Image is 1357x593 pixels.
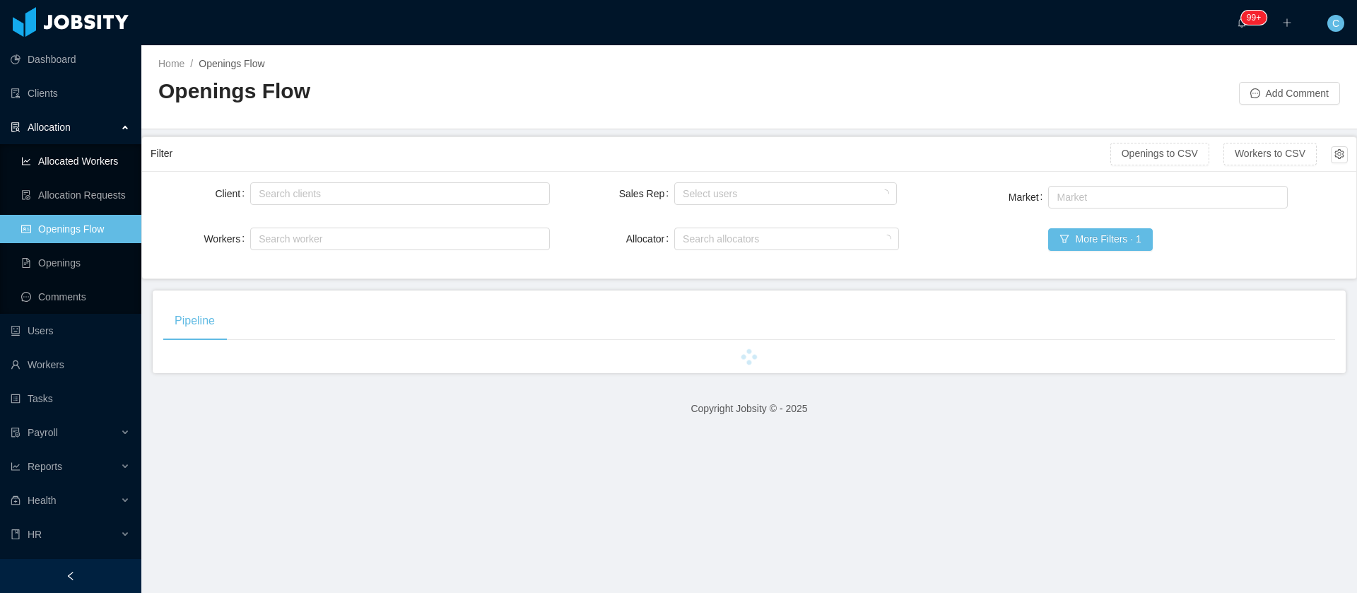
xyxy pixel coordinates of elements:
[259,232,528,246] div: Search worker
[11,462,20,471] i: icon: line-chart
[21,283,130,311] a: icon: messageComments
[259,187,534,201] div: Search clients
[254,230,262,247] input: Workers
[163,301,226,341] div: Pipeline
[11,122,20,132] i: icon: solution
[1239,82,1340,105] button: icon: messageAdd Comment
[881,189,889,199] i: icon: loading
[11,495,20,505] i: icon: medicine-box
[11,529,20,539] i: icon: book
[1282,18,1292,28] i: icon: plus
[11,79,130,107] a: icon: auditClients
[28,122,71,133] span: Allocation
[626,233,674,245] label: Allocator
[199,58,264,69] span: Openings Flow
[1331,146,1348,163] button: icon: setting
[1223,143,1317,165] button: Workers to CSV
[1052,189,1060,206] input: Market
[21,147,130,175] a: icon: line-chartAllocated Workers
[141,384,1357,433] footer: Copyright Jobsity © - 2025
[11,351,130,379] a: icon: userWorkers
[1057,190,1273,204] div: Market
[28,427,58,438] span: Payroll
[215,188,250,199] label: Client
[28,495,56,506] span: Health
[683,232,884,246] div: Search allocators
[21,181,130,209] a: icon: file-doneAllocation Requests
[1237,18,1247,28] i: icon: bell
[158,58,184,69] a: Home
[204,233,250,245] label: Workers
[1332,15,1339,32] span: C
[21,249,130,277] a: icon: file-textOpenings
[1009,192,1049,203] label: Market
[151,141,1110,167] div: Filter
[1241,11,1267,25] sup: 211
[11,317,130,345] a: icon: robotUsers
[1110,143,1209,165] button: Openings to CSV
[158,77,749,106] h2: Openings Flow
[678,230,686,247] input: Allocator
[254,185,262,202] input: Client
[28,461,62,472] span: Reports
[11,384,130,413] a: icon: profileTasks
[1048,228,1152,251] button: icon: filterMore Filters · 1
[883,235,891,245] i: icon: loading
[11,428,20,438] i: icon: file-protect
[678,185,686,202] input: Sales Rep
[11,45,130,74] a: icon: pie-chartDashboard
[683,187,881,201] div: Select users
[28,529,42,540] span: HR
[619,188,674,199] label: Sales Rep
[21,215,130,243] a: icon: idcardOpenings Flow
[190,58,193,69] span: /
